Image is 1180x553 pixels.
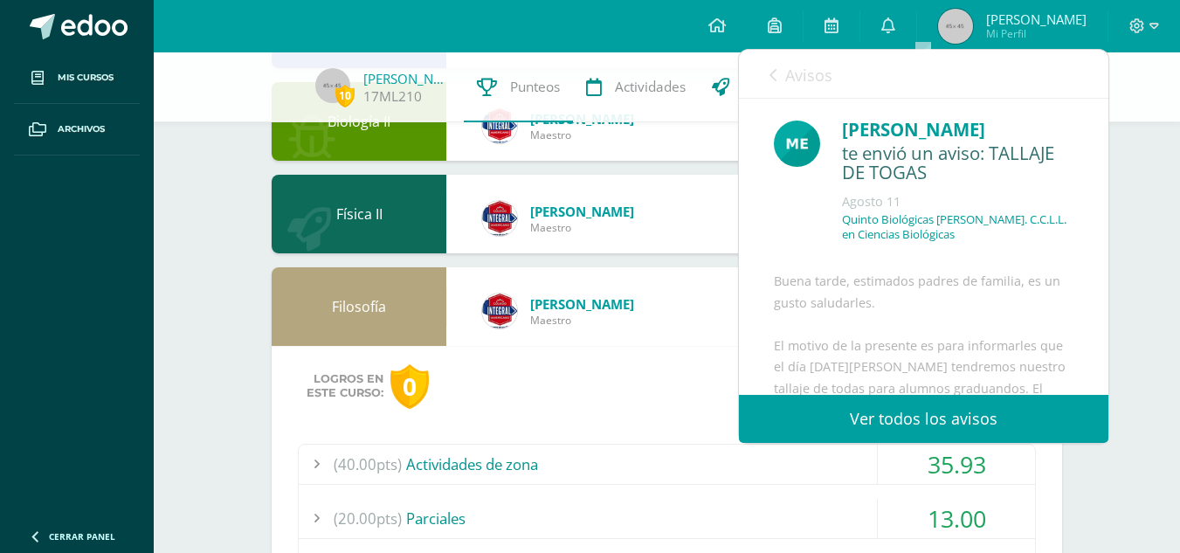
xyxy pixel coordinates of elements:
img: 45x45 [315,68,350,103]
span: 10 [335,85,355,107]
div: [PERSON_NAME] [842,116,1073,143]
a: Punteos [464,52,573,122]
span: (20.00pts) [334,499,402,538]
span: Maestro [530,220,634,235]
span: Avisos [785,65,832,86]
span: Punteos [510,78,560,96]
div: Filosofía [272,267,446,346]
span: [PERSON_NAME] [530,295,634,313]
img: c105304d023d839b59a15d0bf032229d.png [774,121,820,167]
span: Cerrar panel [49,530,115,543]
div: Actividades de zona [299,445,1035,484]
img: 4983f1b0d85004034e19fe0b05bc45ec.png [482,294,517,328]
span: Maestro [530,128,634,142]
span: (40.00pts) [334,445,402,484]
p: Quinto Biológicas [PERSON_NAME]. C.C.L.L. en Ciencias Biológicas [842,212,1073,242]
a: Archivos [14,104,140,156]
a: Actividades [573,52,699,122]
span: Logros en este curso: [307,372,383,400]
span: Archivos [58,122,105,136]
a: [PERSON_NAME] [363,70,451,87]
img: 45x45 [938,9,973,44]
div: 13.00 [878,499,1035,538]
div: te envió un aviso: TALLAJE DE TOGAS [842,143,1073,184]
a: Mis cursos [14,52,140,104]
img: 21588b49a14a63eb6c43a3d6c8f636e1.png [482,108,517,143]
div: 35.93 [878,445,1035,484]
div: Agosto 11 [842,193,1073,211]
span: Actividades [615,78,686,96]
span: Mi Perfil [986,26,1087,41]
div: 0 [390,364,429,409]
a: Ver todos los avisos [739,395,1108,443]
span: Mis cursos [58,71,114,85]
span: [PERSON_NAME] [530,203,634,220]
div: Parciales [299,499,1035,538]
a: 17ML210 [363,87,422,106]
img: 28f031d49d6967cb0dd97ba54f7eb134.png [482,201,517,236]
a: Trayectoria [699,52,825,122]
span: [PERSON_NAME] [986,10,1087,28]
span: Maestro [530,313,634,328]
div: Física II [272,175,446,253]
